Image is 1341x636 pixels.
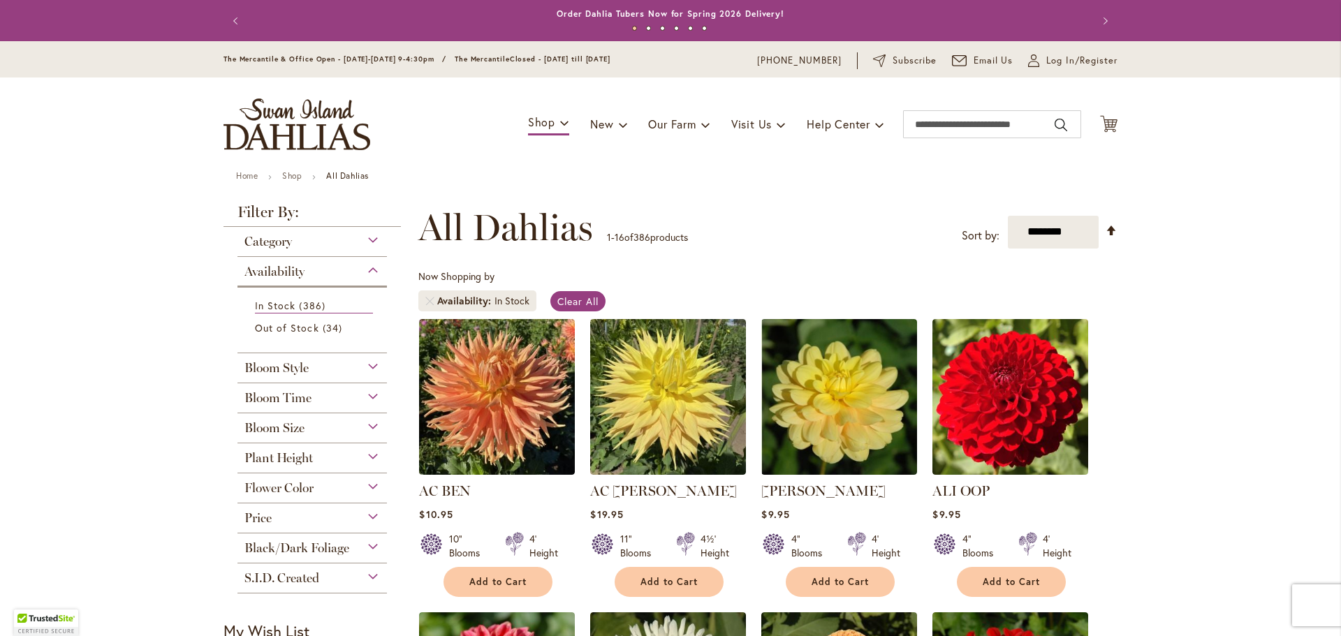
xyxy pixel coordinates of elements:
a: Remove Availability In Stock [425,297,434,305]
a: Out of Stock 34 [255,320,373,335]
span: Availability [244,264,305,279]
button: Add to Cart [957,567,1066,597]
a: store logo [223,98,370,150]
a: Clear All [550,291,606,311]
span: $9.95 [761,508,789,521]
span: Help Center [807,117,870,131]
span: Closed - [DATE] till [DATE] [510,54,610,64]
span: S.I.D. Created [244,570,319,586]
span: Category [244,234,292,249]
span: 1 [607,230,611,244]
img: AC Jeri [590,319,746,475]
div: 4' Height [529,532,558,560]
span: Clear All [557,295,599,308]
div: 4" Blooms [962,532,1002,560]
span: Email Us [974,54,1013,68]
button: 4 of 6 [674,26,679,31]
img: AC BEN [419,319,575,475]
img: AHOY MATEY [761,319,917,475]
a: ALI OOP [932,464,1088,478]
span: Add to Cart [812,576,869,588]
span: Now Shopping by [418,269,494,283]
a: AHOY MATEY [761,464,917,478]
a: In Stock 386 [255,298,373,313]
a: Log In/Register [1028,54,1117,68]
span: Visit Us [731,117,772,131]
span: Black/Dark Foliage [244,540,349,556]
div: 4' Height [1043,532,1071,560]
p: - of products [607,226,688,249]
a: AC [PERSON_NAME] [590,482,737,499]
div: 10" Blooms [449,532,488,560]
strong: Filter By: [223,205,401,227]
span: 386 [299,298,328,313]
a: AC Jeri [590,464,746,478]
a: [PHONE_NUMBER] [757,54,842,68]
span: Bloom Time [244,390,312,406]
span: Add to Cart [640,576,698,588]
span: Log In/Register [1046,54,1117,68]
button: Next [1090,7,1117,35]
span: Add to Cart [469,576,527,588]
a: AC BEN [419,464,575,478]
a: Home [236,170,258,181]
span: 386 [633,230,650,244]
a: AC BEN [419,482,471,499]
button: Add to Cart [615,567,724,597]
button: 5 of 6 [688,26,693,31]
span: 16 [615,230,624,244]
span: Shop [528,114,555,129]
span: The Mercantile & Office Open - [DATE]-[DATE] 9-4:30pm / The Mercantile [223,54,510,64]
button: Add to Cart [444,567,552,597]
strong: All Dahlias [326,170,369,181]
span: Price [244,510,272,526]
button: 2 of 6 [646,26,651,31]
span: All Dahlias [418,207,593,249]
span: Flower Color [244,480,314,496]
a: [PERSON_NAME] [761,482,886,499]
span: $19.95 [590,508,623,521]
span: Bloom Style [244,360,309,376]
span: Our Farm [648,117,696,131]
span: Plant Height [244,450,313,466]
img: ALI OOP [932,319,1088,475]
span: New [590,117,613,131]
label: Sort by: [962,223,999,249]
span: Bloom Size [244,420,305,436]
span: Out of Stock [255,321,319,334]
span: Add to Cart [983,576,1040,588]
a: Order Dahlia Tubers Now for Spring 2026 Delivery! [557,8,784,19]
span: 34 [323,320,346,335]
div: 4½' Height [701,532,729,560]
a: Email Us [952,54,1013,68]
span: Subscribe [893,54,937,68]
button: 6 of 6 [702,26,707,31]
button: Add to Cart [786,567,895,597]
div: 4' Height [872,532,900,560]
span: $10.95 [419,508,453,521]
div: 4" Blooms [791,532,830,560]
span: $9.95 [932,508,960,521]
div: 11" Blooms [620,532,659,560]
button: 3 of 6 [660,26,665,31]
button: 1 of 6 [632,26,637,31]
button: Previous [223,7,251,35]
a: Shop [282,170,302,181]
span: In Stock [255,299,295,312]
span: Availability [437,294,494,308]
a: ALI OOP [932,482,990,499]
div: In Stock [494,294,529,308]
div: TrustedSite Certified [14,609,78,636]
a: Subscribe [873,54,937,68]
